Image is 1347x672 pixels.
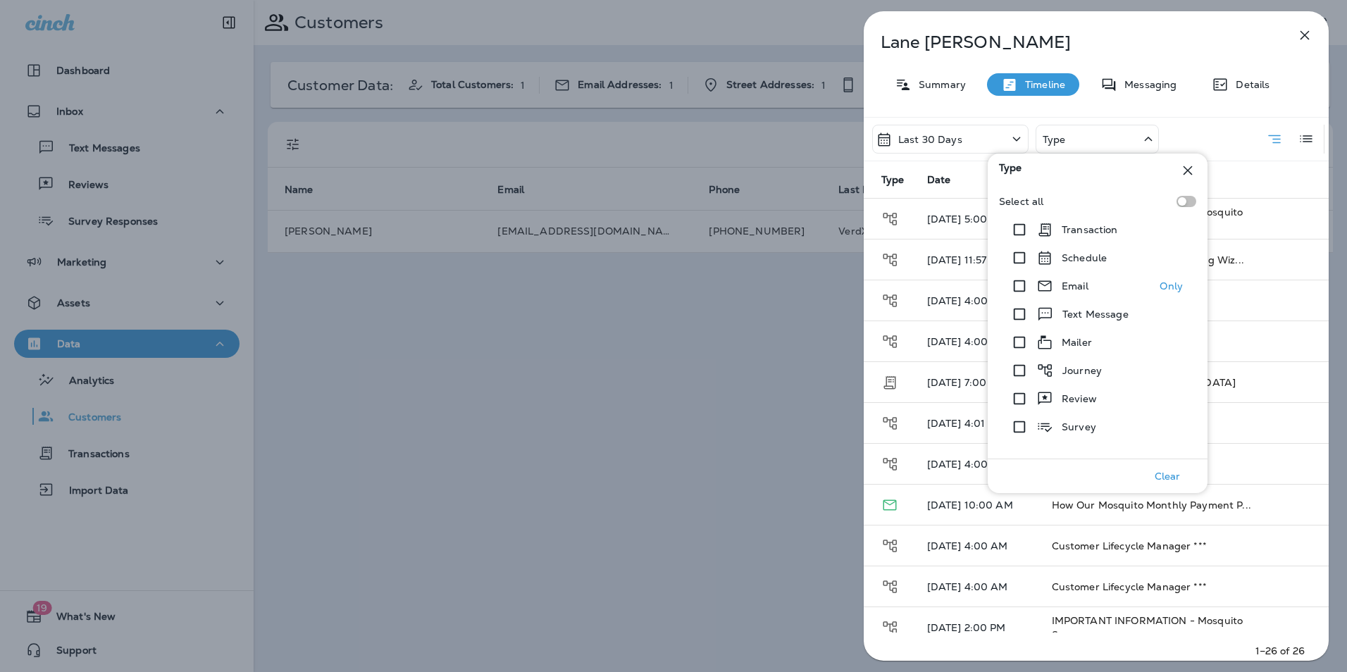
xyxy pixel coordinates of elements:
button: Log View [1292,125,1320,153]
span: Journey [881,538,899,551]
p: Transaction [1062,224,1118,235]
p: Journey [1062,365,1102,376]
p: Schedule [1062,252,1107,263]
p: 1–26 of 26 [1255,644,1305,658]
p: Summary [912,79,966,90]
span: Customer Lifecycle Manager *** [1052,540,1207,552]
p: Mailer [1062,337,1092,348]
p: Clear [1155,471,1181,482]
span: Type [881,173,905,186]
span: Type [999,162,1022,179]
span: Journey [881,579,899,592]
span: Journey [881,456,899,469]
span: How Our Mosquito Monthly Payment P... [1052,499,1251,511]
p: Details [1229,79,1270,90]
span: Transaction [881,375,898,387]
p: Timeline [1018,79,1065,90]
p: [DATE] 4:00 AM [927,336,1029,347]
span: Email - Opened [881,497,898,510]
p: [DATE] 4:00 AM [927,295,1029,306]
p: Text Message [1062,309,1129,320]
p: Select all [999,196,1043,207]
p: [DATE] 10:00 AM [927,499,1029,511]
p: Email [1062,280,1088,292]
p: Type [1043,134,1066,145]
p: Lane [PERSON_NAME] [881,32,1265,52]
p: Last 30 Days [898,134,962,145]
span: IMPORTANT INFORMATION - Mosquito S... [1052,614,1243,641]
p: Messaging [1117,79,1177,90]
span: Journey [881,416,899,428]
span: Journey [881,211,899,224]
p: [DATE] 4:00 AM [927,459,1029,470]
p: [DATE] 2:00 PM [927,622,1029,633]
span: Journey [881,252,899,265]
p: Review [1062,393,1097,404]
p: [DATE] 4:00 AM [927,581,1029,592]
span: Date [927,173,951,186]
p: [DATE] 5:00 PM [927,213,1029,225]
p: Survey [1062,421,1096,433]
p: [DATE] 11:57 AM [927,254,1029,266]
button: Summary View [1260,125,1289,154]
span: Journey [881,334,899,347]
button: Clear [1145,466,1190,486]
p: [DATE] 4:00 AM [927,540,1029,552]
span: Customer Lifecycle Manager *** [1052,580,1207,593]
p: [DATE] 7:00 PM [927,377,1029,388]
p: [DATE] 4:01 AM [927,418,1029,429]
span: Journey [881,293,899,306]
span: Journey [881,620,899,633]
p: Only [1160,280,1183,292]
